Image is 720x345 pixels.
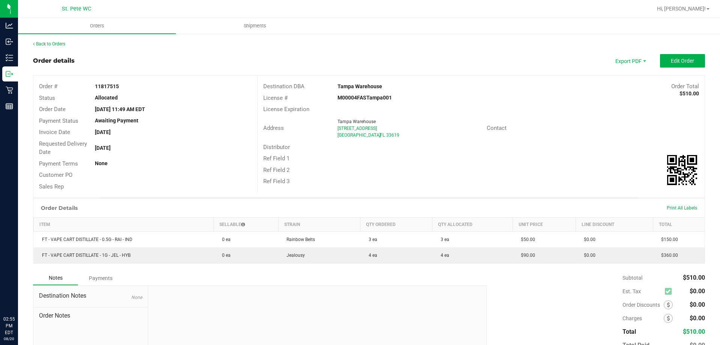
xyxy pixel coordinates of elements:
span: None [131,295,142,300]
strong: M00004FASTampa001 [337,95,392,101]
th: Line Discount [576,218,653,232]
span: Status [39,95,55,101]
span: Payment Status [39,118,78,124]
span: Ref Field 1 [263,155,289,162]
span: Charges [622,315,664,321]
span: Order Notes [39,311,142,320]
span: 4 ea [365,253,377,258]
span: Jealousy [283,253,305,258]
span: Address [263,125,284,131]
inline-svg: Analytics [6,22,13,29]
span: Ref Field 3 [263,178,289,185]
span: 4 ea [437,253,449,258]
span: Calculate excise tax [665,286,675,297]
div: Order details [33,56,75,65]
th: Sellable [214,218,279,232]
span: $510.00 [683,328,705,335]
span: Order Total [671,83,699,90]
span: Order Date [39,106,66,113]
strong: Awaiting Payment [95,118,138,124]
span: $90.00 [517,253,535,258]
span: Distributor [263,144,290,151]
span: [STREET_ADDRESS] [337,126,377,131]
th: Total [653,218,705,232]
div: Notes [33,271,78,285]
p: 08/20 [3,336,15,342]
strong: 11817515 [95,83,119,89]
strong: [DATE] [95,129,111,135]
qrcode: 11817515 [667,155,697,185]
button: Edit Order [660,54,705,68]
span: 0 ea [218,253,231,258]
th: Qty Ordered [360,218,432,232]
span: 33619 [386,133,399,138]
span: License # [263,95,288,101]
span: $150.00 [657,237,678,242]
th: Item [34,218,214,232]
span: 3 ea [365,237,377,242]
span: $0.00 [690,301,705,308]
span: Total [622,328,636,335]
span: Destination DBA [263,83,304,90]
span: $510.00 [683,274,705,281]
span: Est. Tax [622,288,662,294]
a: Orders [18,18,176,34]
span: Invoice Date [39,129,70,136]
span: $0.00 [580,253,595,258]
span: Contact [487,125,507,131]
span: 0 ea [218,237,231,242]
span: $50.00 [517,237,535,242]
span: Customer PO [39,172,72,178]
strong: [DATE] [95,145,111,151]
strong: None [95,160,108,166]
inline-svg: Retail [6,86,13,94]
span: Hi, [PERSON_NAME]! [657,6,706,12]
span: Ref Field 2 [263,167,289,173]
th: Unit Price [513,218,576,232]
span: Edit Order [671,58,694,64]
span: Order Discounts [622,302,664,308]
strong: [DATE] 11:49 AM EDT [95,106,145,112]
inline-svg: Inventory [6,54,13,62]
span: $0.00 [690,315,705,322]
span: $0.00 [690,288,705,295]
inline-svg: Reports [6,102,13,110]
strong: $510.00 [679,90,699,96]
span: [GEOGRAPHIC_DATA] [337,133,381,138]
th: Qty Allocated [432,218,513,232]
a: Back to Orders [33,41,65,47]
span: Subtotal [622,275,642,281]
div: Payments [78,271,123,285]
inline-svg: Outbound [6,70,13,78]
inline-svg: Inbound [6,38,13,45]
li: Export PDF [607,54,652,68]
span: St. Pete WC [62,6,91,12]
span: Shipments [234,23,276,29]
span: Sales Rep [39,183,64,190]
th: Strain [278,218,360,232]
span: Tampa Warehouse [337,119,376,124]
span: $360.00 [657,253,678,258]
span: Print All Labels [667,205,697,211]
iframe: Resource center [7,285,30,307]
span: $0.00 [580,237,595,242]
span: Requested Delivery Date [39,140,87,156]
strong: Allocated [95,95,118,101]
strong: Tampa Warehouse [337,83,382,89]
span: FT - VAPE CART DISTILLATE - 0.5G - RAI - IND [38,237,132,242]
span: Payment Terms [39,160,78,167]
a: Shipments [176,18,334,34]
img: Scan me! [667,155,697,185]
span: FT - VAPE CART DISTILLATE - 1G - JEL - HYB [38,253,130,258]
span: Orders [80,23,114,29]
span: Rainbow Belts [283,237,315,242]
span: 3 ea [437,237,449,242]
span: , [379,133,380,138]
span: FL [380,133,385,138]
h1: Order Details [41,205,78,211]
p: 02:55 PM EDT [3,316,15,336]
span: License Expiration [263,106,309,113]
span: Order # [39,83,57,90]
span: Destination Notes [39,291,142,300]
